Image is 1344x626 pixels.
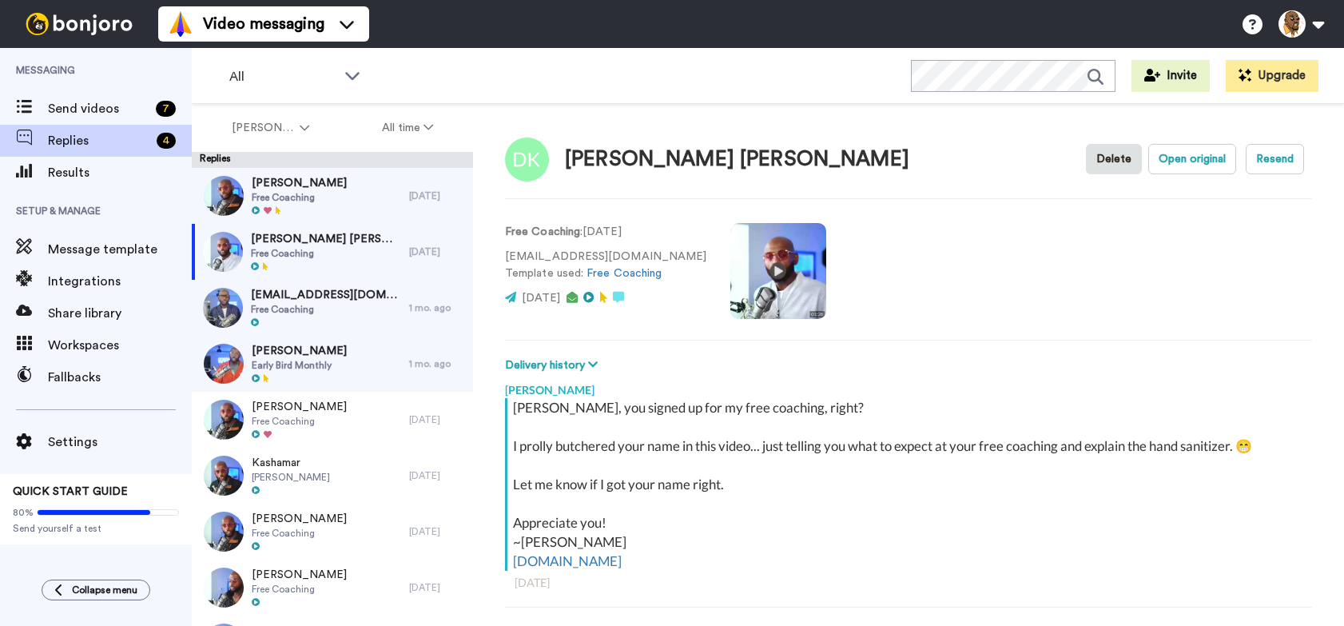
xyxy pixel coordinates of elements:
[409,189,465,202] div: [DATE]
[232,120,296,136] span: [PERSON_NAME]
[168,11,193,37] img: vm-color.svg
[565,148,909,171] div: [PERSON_NAME] [PERSON_NAME]
[252,399,347,415] span: [PERSON_NAME]
[48,131,150,150] span: Replies
[48,368,192,387] span: Fallbacks
[204,176,244,216] img: 3244422a-7207-454c-ba13-d94a0da3da6c-thumb.jpg
[192,224,473,280] a: [PERSON_NAME] [PERSON_NAME]Free Coaching[DATE]
[48,99,149,118] span: Send videos
[505,249,706,282] p: [EMAIL_ADDRESS][DOMAIN_NAME] Template used:
[13,486,128,497] span: QUICK START GUIDE
[48,433,192,452] span: Settings
[1246,144,1304,174] button: Resend
[252,511,347,527] span: [PERSON_NAME]
[204,512,244,552] img: 44fe6daf-c88b-4d1c-a24e-9bf3072ddf35-thumb.jpg
[251,303,401,316] span: Free Coaching
[252,455,330,471] span: Kashamar
[192,504,473,560] a: [PERSON_NAME]Free Coaching[DATE]
[587,268,662,279] a: Free Coaching
[409,469,465,482] div: [DATE]
[13,506,34,519] span: 80%
[1148,144,1236,174] button: Open original
[204,344,244,384] img: 04d2256d-6dbd-43e3-bc73-0bd732d60854-thumb.jpg
[409,525,465,538] div: [DATE]
[157,133,176,149] div: 4
[192,168,473,224] a: [PERSON_NAME]Free Coaching[DATE]
[1226,60,1318,92] button: Upgrade
[204,568,244,608] img: 7ba7e195-801c-4cb7-874c-5a1d1b9a8791-thumb.jpg
[251,247,401,260] span: Free Coaching
[409,581,465,594] div: [DATE]
[252,415,347,428] span: Free Coaching
[505,226,580,237] strong: Free Coaching
[48,336,192,355] span: Workspaces
[203,13,324,35] span: Video messaging
[515,575,1302,591] div: [DATE]
[505,224,706,241] p: : [DATE]
[72,584,137,596] span: Collapse menu
[409,245,465,258] div: [DATE]
[1086,144,1142,174] button: Delete
[505,138,549,181] img: Image of Dean Kenneth jackson
[13,522,179,535] span: Send yourself a test
[48,272,192,291] span: Integrations
[19,13,139,35] img: bj-logo-header-white.svg
[251,287,401,303] span: [EMAIL_ADDRESS][DOMAIN_NAME]
[48,240,192,259] span: Message template
[252,359,347,372] span: Early Bird Monthly
[156,101,176,117] div: 7
[204,400,244,440] img: 651f0309-82cd-4c70-a8ac-01ed7f7fc15c-thumb.jpg
[522,293,560,304] span: [DATE]
[505,357,602,374] button: Delivery history
[513,552,622,569] a: [DOMAIN_NAME]
[192,448,473,504] a: Kashamar[PERSON_NAME][DATE]
[192,336,473,392] a: [PERSON_NAME]Early Bird Monthly1 mo. ago
[203,232,243,272] img: 3c7731fe-347c-4a32-a53d-d4aac9e5c19d-thumb.jpg
[346,114,471,142] button: All time
[513,398,1308,571] div: [PERSON_NAME], you signed up for my free coaching, right? I prolly butchered your name in this vi...
[203,288,243,328] img: 4fea5106-3223-4258-969d-0f588911f3cb-thumb.jpg
[192,280,473,336] a: [EMAIL_ADDRESS][DOMAIN_NAME]Free Coaching1 mo. ago
[252,567,347,583] span: [PERSON_NAME]
[252,471,330,484] span: [PERSON_NAME]
[409,301,465,314] div: 1 mo. ago
[192,560,473,616] a: [PERSON_NAME]Free Coaching[DATE]
[505,374,1312,398] div: [PERSON_NAME]
[48,304,192,323] span: Share library
[48,163,192,182] span: Results
[1131,60,1210,92] button: Invite
[204,456,244,496] img: a3e3e93a-8506-4aea-b629-5f9cc938259a-thumb.jpg
[42,580,150,600] button: Collapse menu
[252,343,347,359] span: [PERSON_NAME]
[195,114,346,142] button: [PERSON_NAME]
[252,583,347,596] span: Free Coaching
[409,413,465,426] div: [DATE]
[252,191,347,204] span: Free Coaching
[192,152,473,168] div: Replies
[252,175,347,191] span: [PERSON_NAME]
[229,67,336,86] span: All
[409,357,465,370] div: 1 mo. ago
[252,527,347,540] span: Free Coaching
[251,231,401,247] span: [PERSON_NAME] [PERSON_NAME]
[192,392,473,448] a: [PERSON_NAME]Free Coaching[DATE]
